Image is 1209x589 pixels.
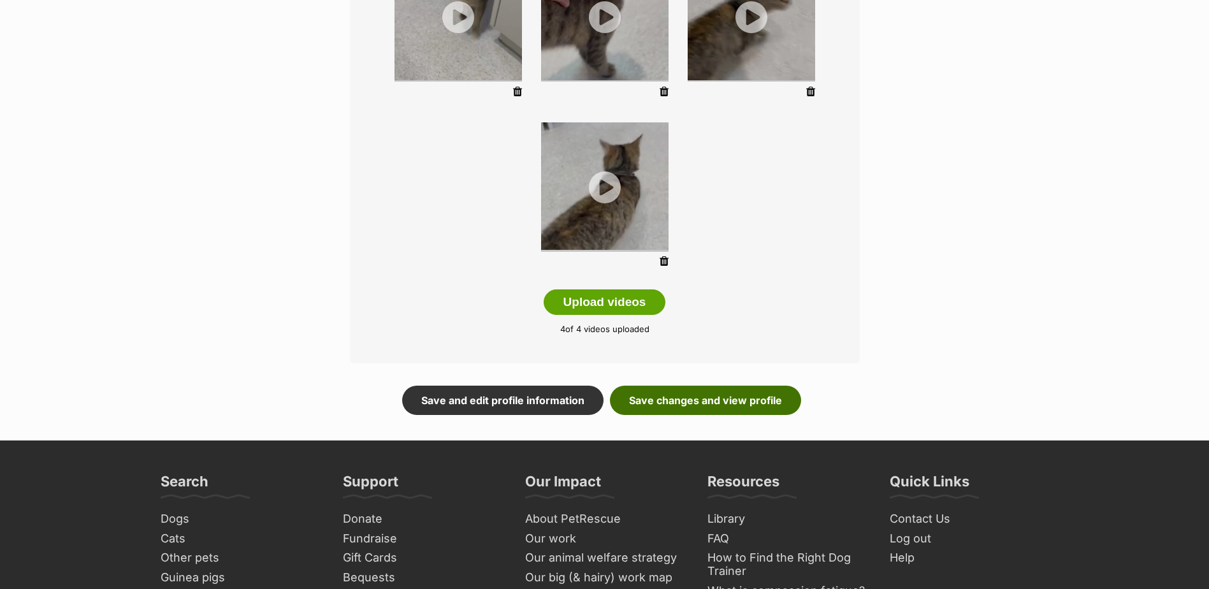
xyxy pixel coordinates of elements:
button: Upload videos [544,289,666,315]
img: listing photo [541,122,669,250]
a: Save and edit profile information [402,386,604,415]
a: Save changes and view profile [610,386,801,415]
a: Dogs [156,509,325,529]
p: of 4 videos uploaded [369,323,841,336]
a: Our animal welfare strategy [520,548,690,568]
a: Our big (& hairy) work map [520,568,690,588]
a: How to Find the Right Dog Trainer [702,548,872,581]
a: Help [885,548,1054,568]
a: Donate [338,509,507,529]
a: Guinea pigs [156,568,325,588]
h3: Quick Links [890,472,969,498]
a: About PetRescue [520,509,690,529]
a: Cats [156,529,325,549]
a: Gift Cards [338,548,507,568]
span: 4 [560,324,565,334]
a: Other pets [156,548,325,568]
a: Fundraise [338,529,507,549]
a: FAQ [702,529,872,549]
a: Bequests [338,568,507,588]
a: Library [702,509,872,529]
a: Our work [520,529,690,549]
a: Contact Us [885,509,1054,529]
h3: Our Impact [525,472,601,498]
h3: Search [161,472,208,498]
h3: Resources [707,472,779,498]
h3: Support [343,472,398,498]
a: Log out [885,529,1054,549]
